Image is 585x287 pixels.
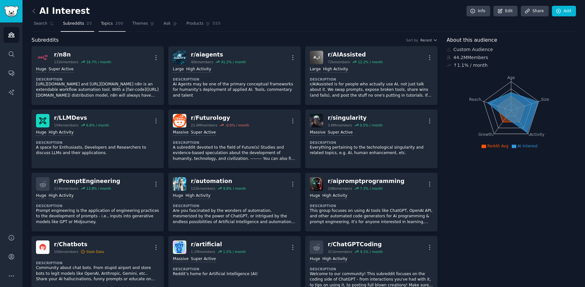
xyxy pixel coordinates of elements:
span: Reddit Avg [487,144,509,148]
div: High Activity [49,193,74,199]
a: n8nr/n8n131kmembers16.7% / monthHugeSuper ActiveDescription[URL][DOMAIN_NAME] and [URL][DOMAIN_NA... [31,46,164,105]
img: artificial [173,240,186,254]
p: A space for Enthusiasts, Developers and Researchers to discuss LLMs and their applications. [36,145,159,156]
span: AI Interest [518,144,538,148]
div: 9.8 % / month [223,186,246,191]
div: r/ aiagents [191,51,246,59]
span: Recent [420,38,432,42]
div: Massive [173,256,189,262]
div: r/ artificial [191,240,246,248]
div: High Activity [322,256,347,262]
tspan: Age [507,75,515,80]
p: This group focuses on using AI tools like ChatGPT, OpenAI API, and other automated code generator... [310,208,433,225]
div: Super Active [49,66,74,73]
dt: Description [36,140,159,145]
a: Futurologyr/Futurology21.6Mmembers-0.0% / monthMassiveSuper ActiveDescriptionA subreddit devoted ... [168,109,301,168]
div: Huge [36,193,46,199]
img: aiagents [173,51,186,64]
div: Massive [310,130,325,136]
a: aipromptprogrammingr/aipromptprogramming108kmembers7.3% / monthHugeHigh ActivityDescriptionThis g... [305,173,438,231]
a: Edit [493,6,518,17]
a: AIAssistedr/AIAssisted72kmembers12.2% / monthLargeHigh ActivityDescriptionr/AIAssisted is for peo... [305,46,438,105]
div: 100k members [54,249,78,254]
div: 0.5 % / month [360,123,383,127]
div: Huge [36,66,46,73]
dt: Description [310,267,433,271]
dt: Description [36,204,159,208]
img: aipromptprogramming [310,177,323,191]
img: Futurology [173,114,186,127]
span: Themes [132,21,148,27]
img: LLMDevs [36,114,49,127]
div: High Activity [49,130,74,136]
img: GummySearch logo [4,6,19,17]
div: 13.8 % / month [86,186,111,191]
a: Share [521,6,548,17]
div: Huge [173,193,183,199]
tspan: Size [541,97,549,101]
img: AIAssisted [310,51,323,64]
div: 1.1M members [191,249,215,254]
p: r/AIAssisted is for people who actually use AI, not just talk about it. We swap prompts, expose b... [310,82,433,99]
p: A subreddit devoted to the field of Future(s) Studies and evidence-based speculation about the de... [173,145,296,162]
img: automation [173,177,186,191]
div: r/ AIAssisted [328,51,383,59]
div: r/ automation [191,177,246,185]
span: 25 [86,21,92,27]
a: aiagentsr/aiagents40kmembers41.2% / monthLargeHigh ActivityDescriptionAI Agents may be one of the... [168,46,301,105]
span: 200 [115,21,123,27]
div: 214k members [54,186,78,191]
img: Chatbots [36,240,49,254]
span: Subreddits [31,36,59,44]
div: 104k members [54,123,78,127]
div: 41.2 % / month [221,60,246,64]
a: automationr/automation122kmembers9.8% / monthHugeHigh ActivityDescriptionAre you fascinated by th... [168,173,301,231]
a: Products555 [184,19,223,32]
div: 4.1 % / month [360,249,383,254]
div: Super Active [328,130,353,136]
p: Community about chat bots. From stupid airport and store bots to legit models like OpenAI, Anthro... [36,265,159,282]
div: Super Active [191,256,216,262]
div: 131k members [54,60,78,64]
p: AI Agents may be one of the primary conceptual frameworks for humanity’s deployment of applied AI... [173,82,296,99]
div: 3.8M members [328,123,352,127]
div: 44.2M Members [447,54,576,61]
div: Huge [310,256,320,262]
tspan: Activity [530,132,545,137]
dt: Description [310,77,433,82]
div: r/ Chatbots [54,240,104,248]
div: 1.5 % / month [223,249,246,254]
p: Reddit’s home for Artificial Intelligence (AI) [173,271,296,277]
div: r/ aipromptprogramming [328,177,404,185]
div: r/ ChatGPTCoding [328,240,383,248]
tspan: Growth [478,132,492,137]
div: -0.0 % / month [225,123,249,127]
span: Subreddits [63,21,84,27]
div: 16.7 % / month [86,60,111,64]
a: Subreddits25 [61,19,94,32]
div: r/ PromptEngineering [54,177,120,185]
a: LLMDevsr/LLMDevs104kmembers6.8% / monthHugeHigh ActivityDescriptionA space for Enthusiasts, Devel... [31,109,164,168]
img: singularity [310,114,323,127]
div: 72k members [328,60,350,64]
div: 311k members [328,249,352,254]
div: r/ Futurology [191,114,249,122]
div: 7.3 % / month [360,186,383,191]
div: Massive [173,130,189,136]
dt: Description [310,140,433,145]
div: High Activity [185,193,210,199]
div: 21.6M members [191,123,217,127]
div: r/ LLMDevs [54,114,109,122]
p: [URL][DOMAIN_NAME] and [URL][DOMAIN_NAME] n8n is an extendable workflow automation tool. With a [... [36,82,159,99]
img: n8n [36,51,49,64]
a: Search [31,19,56,32]
span: Search [34,21,47,27]
div: r/ n8n [54,51,111,59]
a: Info [466,6,490,17]
dt: Description [173,267,296,271]
span: Products [186,21,203,27]
div: r/ singularity [328,114,383,122]
dt: Description [36,77,159,82]
span: About this audience [447,36,497,44]
dt: Description [173,140,296,145]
